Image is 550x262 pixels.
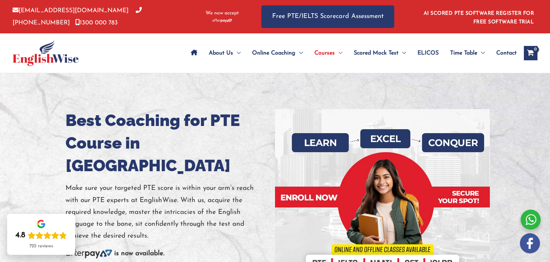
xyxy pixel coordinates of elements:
[314,41,335,66] span: Courses
[520,233,540,253] img: white-facebook.png
[206,10,239,17] span: We now accept
[114,250,164,257] b: is now available.
[412,41,444,66] a: ELICOS
[261,5,394,28] a: Free PTE/IELTS Scorecard Assessment
[444,41,491,66] a: Time TableMenu Toggle
[348,41,412,66] a: Scored Mock TestMenu Toggle
[295,41,303,66] span: Menu Toggle
[203,41,246,66] a: About UsMenu Toggle
[335,41,342,66] span: Menu Toggle
[354,41,399,66] span: Scored Mock Test
[424,11,534,25] a: AI SCORED PTE SOFTWARE REGISTER FOR FREE SOFTWARE TRIAL
[477,41,485,66] span: Menu Toggle
[418,41,439,66] span: ELICOS
[75,20,118,26] a: 1300 000 783
[66,249,112,258] img: Afterpay-Logo
[185,41,517,66] nav: Site Navigation: Main Menu
[66,109,270,177] h1: Best Coaching for PTE Course in [GEOGRAPHIC_DATA]
[15,230,25,240] div: 4.8
[13,8,142,25] a: [PHONE_NUMBER]
[309,41,348,66] a: CoursesMenu Toggle
[450,41,477,66] span: Time Table
[66,182,270,242] p: Make sure your targeted PTE score is within your arm’s reach with our PTE experts at EnglishWise....
[496,41,517,66] span: Contact
[29,243,53,249] div: 725 reviews
[246,41,309,66] a: Online CoachingMenu Toggle
[233,41,241,66] span: Menu Toggle
[419,5,537,28] aside: Header Widget 1
[209,41,233,66] span: About Us
[13,40,79,66] img: cropped-ew-logo
[399,41,406,66] span: Menu Toggle
[524,46,537,60] a: View Shopping Cart, empty
[13,8,129,14] a: [EMAIL_ADDRESS][DOMAIN_NAME]
[491,41,517,66] a: Contact
[252,41,295,66] span: Online Coaching
[212,19,232,23] img: Afterpay-Logo
[15,230,67,240] div: Rating: 4.8 out of 5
